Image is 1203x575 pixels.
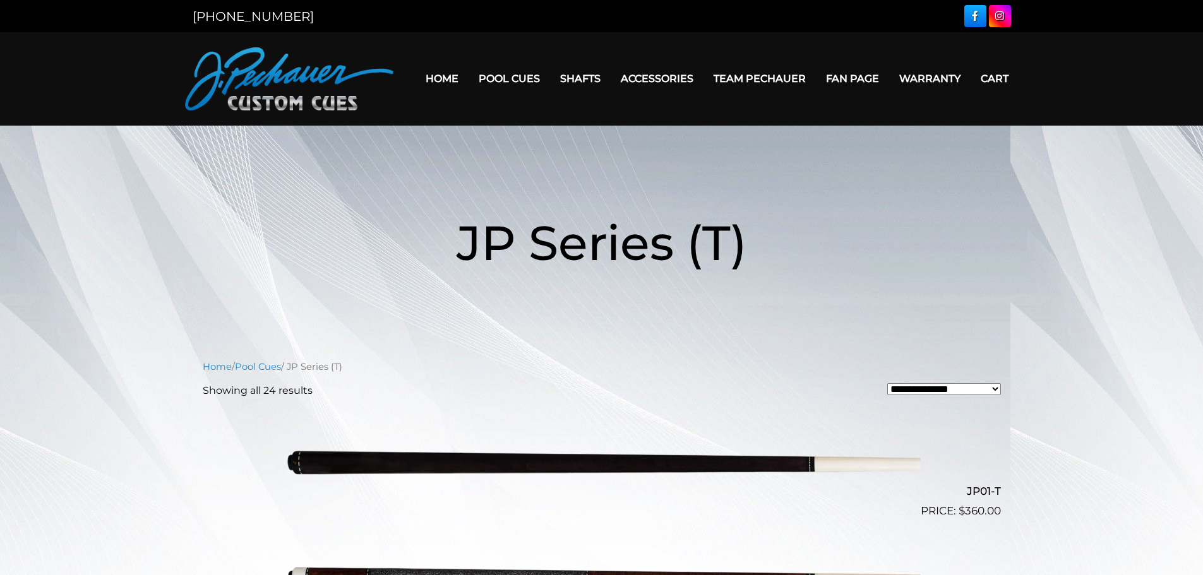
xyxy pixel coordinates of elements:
[889,62,971,95] a: Warranty
[203,383,313,398] p: Showing all 24 results
[816,62,889,95] a: Fan Page
[703,62,816,95] a: Team Pechauer
[203,360,1001,374] nav: Breadcrumb
[203,408,1001,519] a: JP01-T $360.00
[469,62,550,95] a: Pool Cues
[193,9,314,24] a: [PHONE_NUMBER]
[235,361,281,372] a: Pool Cues
[887,383,1001,395] select: Shop order
[416,62,469,95] a: Home
[457,213,747,272] span: JP Series (T)
[959,504,1001,517] bdi: 360.00
[203,480,1001,503] h2: JP01-T
[611,62,703,95] a: Accessories
[185,47,393,110] img: Pechauer Custom Cues
[550,62,611,95] a: Shafts
[971,62,1019,95] a: Cart
[283,408,921,514] img: JP01-T
[203,361,232,372] a: Home
[959,504,965,517] span: $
